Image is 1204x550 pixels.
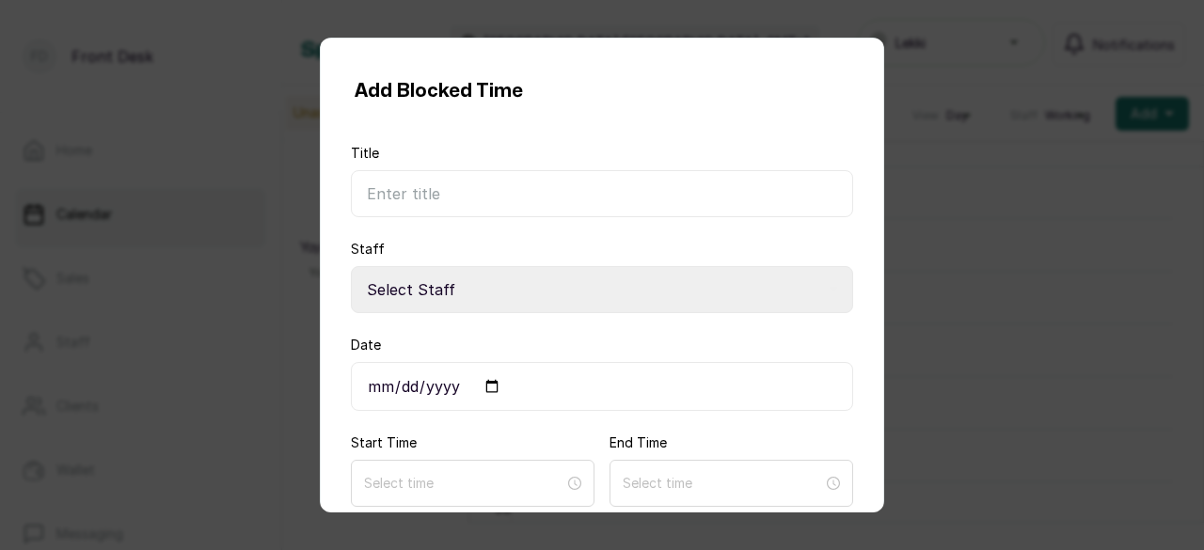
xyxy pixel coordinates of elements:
[610,433,667,452] label: End Time
[351,336,381,354] label: Date
[623,473,823,494] input: Select time
[351,240,385,259] label: Staff
[355,76,523,106] h1: Add Blocked Time
[351,144,379,163] label: Title
[351,170,853,217] input: Enter title
[351,362,853,411] input: DD/MM/YY
[364,473,564,494] input: Select time
[351,433,417,452] label: Start Time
